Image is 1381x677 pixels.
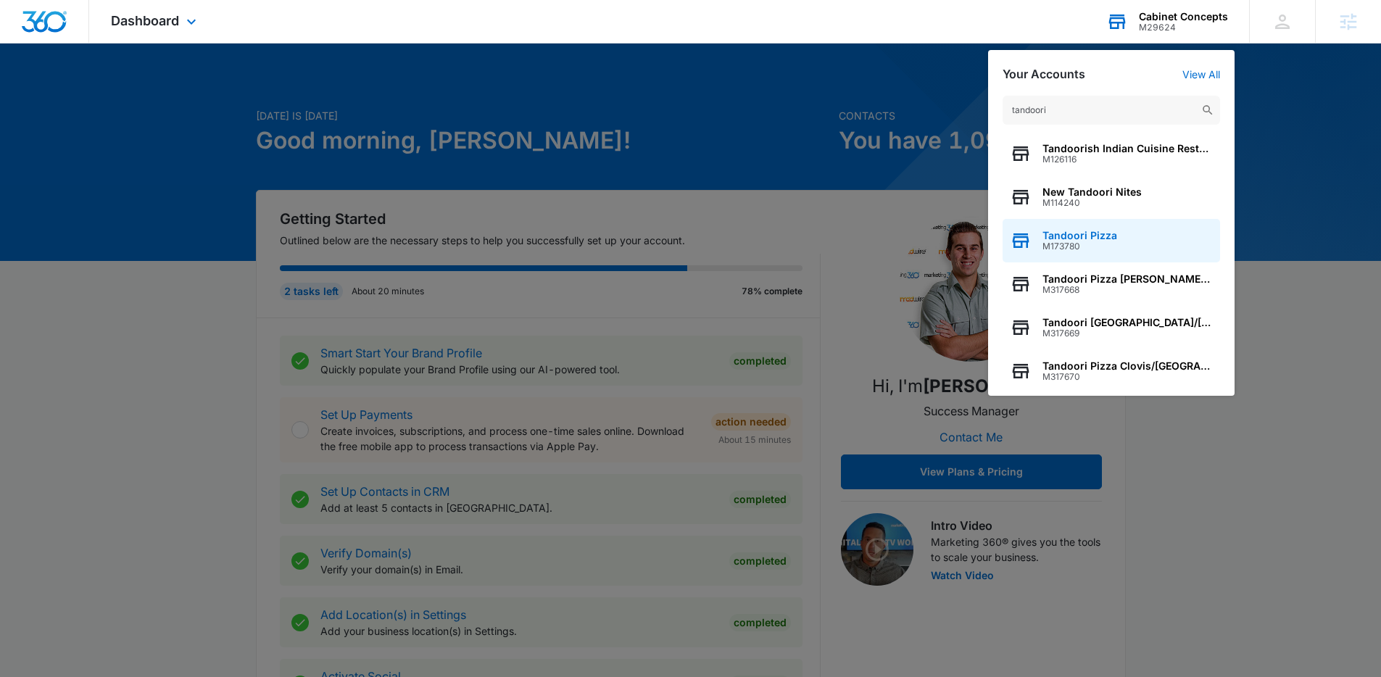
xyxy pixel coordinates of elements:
input: Search Accounts [1003,96,1220,125]
span: Dashboard [111,13,179,28]
span: Tandoori Pizza [PERSON_NAME]/Turlock [1042,273,1213,285]
span: M317670 [1042,372,1213,382]
button: Tandoori [GEOGRAPHIC_DATA]/[GEOGRAPHIC_DATA]M317669 [1003,306,1220,349]
a: View All [1182,68,1220,80]
button: New Tandoori NitesM114240 [1003,175,1220,219]
div: account name [1139,11,1228,22]
span: M317669 [1042,328,1213,338]
button: Tandoori Pizza Clovis/[GEOGRAPHIC_DATA]/[GEOGRAPHIC_DATA]M317670 [1003,349,1220,393]
span: Tandoori Pizza Clovis/[GEOGRAPHIC_DATA]/[GEOGRAPHIC_DATA] [1042,360,1213,372]
h2: Your Accounts [1003,67,1085,81]
span: Tandoori Pizza [1042,230,1117,241]
div: account id [1139,22,1228,33]
span: Tandoorish Indian Cuisine Restaurant [1042,143,1213,154]
button: Tandoori PizzaM173780 [1003,219,1220,262]
span: New Tandoori Nites [1042,186,1142,198]
button: Tandoori Pizza [PERSON_NAME]/TurlockM317668 [1003,262,1220,306]
span: M173780 [1042,241,1117,252]
span: M317668 [1042,285,1213,295]
span: M126116 [1042,154,1213,165]
span: Tandoori [GEOGRAPHIC_DATA]/[GEOGRAPHIC_DATA] [1042,317,1213,328]
span: M114240 [1042,198,1142,208]
button: Tandoorish Indian Cuisine RestaurantM126116 [1003,132,1220,175]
